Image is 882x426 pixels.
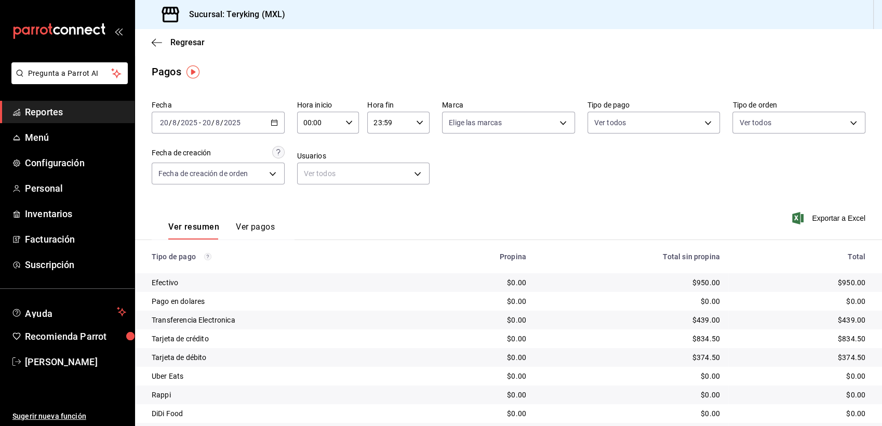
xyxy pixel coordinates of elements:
img: Tooltip marker [186,65,199,78]
button: open_drawer_menu [114,27,123,35]
button: Ver resumen [168,222,219,239]
input: -- [172,118,177,127]
input: ---- [180,118,198,127]
div: $0.00 [429,390,526,400]
div: $950.00 [543,277,720,288]
span: Suscripción [25,258,126,272]
label: Hora fin [367,101,430,109]
div: Ver todos [297,163,430,184]
div: $0.00 [543,408,720,419]
input: -- [215,118,220,127]
button: Exportar a Excel [794,212,865,224]
input: ---- [223,118,241,127]
span: Ayuda [25,305,113,318]
span: [PERSON_NAME] [25,355,126,369]
span: / [211,118,215,127]
div: Transferencia Electronica [152,315,412,325]
div: Total [737,252,865,261]
div: Uber Eats [152,371,412,381]
div: Pagos [152,64,181,79]
div: $0.00 [737,390,865,400]
button: Regresar [152,37,205,47]
div: $834.50 [543,334,720,344]
div: $0.00 [429,408,526,419]
div: $374.50 [543,352,720,363]
div: Tipo de pago [152,252,412,261]
span: Inventarios [25,207,126,221]
span: Fecha de creación de orden [158,168,248,179]
div: DiDi Food [152,408,412,419]
span: Reportes [25,105,126,119]
span: Facturación [25,232,126,246]
div: $0.00 [429,334,526,344]
div: $950.00 [737,277,865,288]
span: Elige las marcas [449,117,502,128]
div: $0.00 [737,371,865,381]
label: Marca [442,101,575,109]
div: Total sin propina [543,252,720,261]
span: Sugerir nueva función [12,411,126,422]
div: Rappi [152,390,412,400]
div: Pago en dolares [152,296,412,307]
div: $0.00 [737,296,865,307]
div: $439.00 [737,315,865,325]
div: Propina [429,252,526,261]
svg: Los pagos realizados con Pay y otras terminales son montos brutos. [204,253,211,260]
label: Usuarios [297,152,430,159]
button: Pregunta a Parrot AI [11,62,128,84]
span: - [199,118,201,127]
div: $0.00 [429,296,526,307]
div: Fecha de creación [152,148,211,158]
label: Tipo de pago [587,101,720,109]
label: Fecha [152,101,285,109]
div: $834.50 [737,334,865,344]
label: Tipo de orden [732,101,865,109]
input: -- [202,118,211,127]
input: -- [159,118,169,127]
button: Ver pagos [236,222,275,239]
span: Menú [25,130,126,144]
h3: Sucursal: Teryking (MXL) [181,8,285,21]
label: Hora inicio [297,101,359,109]
div: Efectivo [152,277,412,288]
span: Ver todos [594,117,626,128]
div: $439.00 [543,315,720,325]
span: / [177,118,180,127]
span: Personal [25,181,126,195]
span: Regresar [170,37,205,47]
div: $0.00 [543,296,720,307]
div: Tarjeta de crédito [152,334,412,344]
div: $0.00 [429,315,526,325]
div: $0.00 [429,277,526,288]
div: $0.00 [543,371,720,381]
div: navigation tabs [168,222,275,239]
div: $0.00 [429,371,526,381]
a: Pregunta a Parrot AI [7,75,128,86]
span: / [220,118,223,127]
span: Configuración [25,156,126,170]
div: $0.00 [737,408,865,419]
div: $374.50 [737,352,865,363]
span: Pregunta a Parrot AI [28,68,112,79]
span: / [169,118,172,127]
div: $0.00 [543,390,720,400]
div: $0.00 [429,352,526,363]
span: Ver todos [739,117,771,128]
span: Recomienda Parrot [25,329,126,343]
div: Tarjeta de débito [152,352,412,363]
